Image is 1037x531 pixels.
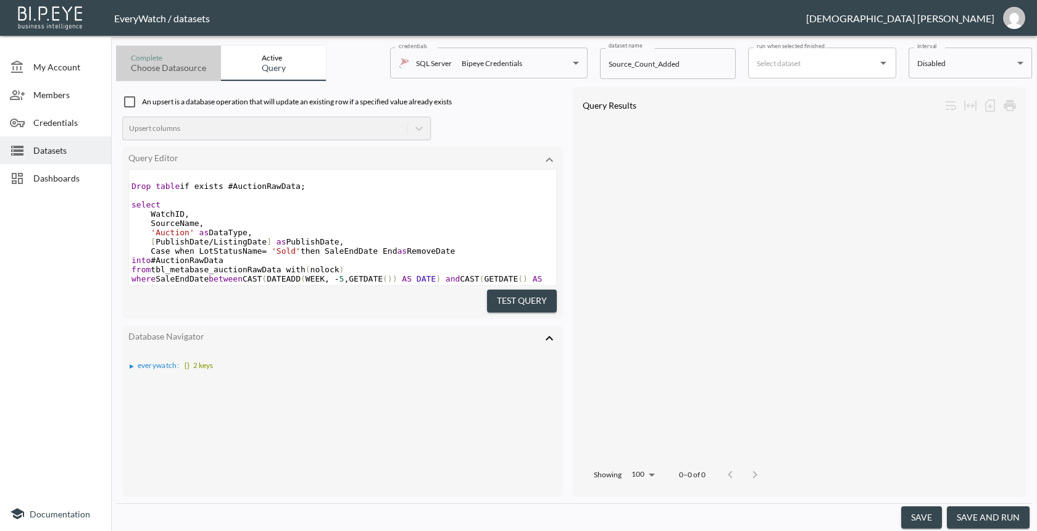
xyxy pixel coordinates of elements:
[301,274,306,283] span: (
[402,274,412,283] span: AS
[757,42,825,50] label: run when selected finished
[272,246,301,256] span: 'Sold'
[151,228,194,237] span: 'Auction'
[339,237,344,246] span: ,
[917,56,1012,70] div: Disabled
[583,100,941,111] div: Query Results
[122,87,563,109] div: An upsert is a database operation that will update an existing row if a specified value already e...
[138,361,179,370] span: everywatch :
[980,96,1000,115] div: Number of rows selected for download: 0
[594,469,622,480] p: Showing
[128,331,531,341] div: Database Navigator
[462,56,522,70] div: Bipeye Credentials
[30,509,90,519] span: Documentation
[114,12,806,24] div: EveryWatch / datasets
[754,53,872,73] input: Select dataset
[131,182,151,191] span: Drop
[306,265,310,274] span: (
[383,274,397,283] span: ())
[131,237,344,246] span: PublishDate ListingDate PublishDate
[10,506,101,521] a: Documentation
[480,274,485,283] span: (
[131,256,223,265] span: #AuctionRawData
[131,219,204,228] span: SourceName
[199,228,209,237] span: as
[436,274,441,283] span: )
[941,96,960,115] div: Wrap text
[339,265,344,274] span: )
[131,246,456,256] span: Case when LotStatusName then SaleEndDate End RemoveDate
[183,361,213,370] span: 2 keys
[33,116,101,129] span: Credentials
[131,209,189,219] span: WatchID
[301,182,306,191] span: ;
[533,274,543,283] span: AS
[262,53,286,62] div: Active
[130,363,134,369] div: ▶
[33,144,101,157] span: Datasets
[33,88,101,101] span: Members
[806,12,994,24] div: [DEMOGRAPHIC_DATA] [PERSON_NAME]
[131,256,151,265] span: into
[156,182,180,191] span: table
[446,274,460,283] span: and
[277,237,286,246] span: as
[679,469,706,480] p: 0–0 of 0
[131,200,160,209] span: select
[262,246,267,256] span: =
[15,3,86,31] img: bipeye-logo
[1003,7,1025,29] img: b0851220ef7519462eebfaf84ab7640e
[131,274,547,293] span: SaleEndDate CAST DATEADD WEEK GETDATE CAST GETDATE
[335,274,339,283] span: -
[209,274,243,283] span: between
[131,53,206,62] div: Complete
[339,274,344,283] span: 5
[875,54,892,72] button: Open
[487,290,557,312] button: Test Query
[917,42,937,50] label: interval
[131,62,206,73] div: Choose datasource
[131,283,151,293] span: DATE
[416,56,452,70] p: SQL Server
[262,274,267,283] span: (
[131,182,306,191] span: if exists #AuctionRawData
[267,237,272,246] span: ]
[947,506,1030,529] button: save and run
[209,237,214,246] span: /
[399,42,427,50] label: credentials
[399,57,410,69] img: mssql icon
[417,274,436,283] span: DATE
[131,265,344,274] span: tbl_metabase_auctionRawData with nolock
[131,228,252,237] span: DataType
[262,62,286,73] div: Query
[131,274,156,283] span: where
[151,237,156,246] span: [
[185,361,189,370] span: {}
[901,506,942,529] button: save
[518,274,528,283] span: ()
[128,153,531,163] div: Query Editor
[1000,96,1020,115] div: Print
[398,246,407,256] span: as
[185,209,189,219] span: ,
[627,466,659,482] div: 100
[325,274,330,283] span: ,
[994,3,1034,33] button: vishnu@everywatch.com
[33,172,101,185] span: Dashboards
[199,219,204,228] span: ,
[609,41,642,49] label: dataset name
[960,96,980,115] div: Toggle table layout between fixed and auto (default: auto)
[151,283,156,293] span: )
[131,265,151,274] span: from
[33,61,101,73] span: My Account
[248,228,252,237] span: ,
[344,274,349,283] span: ,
